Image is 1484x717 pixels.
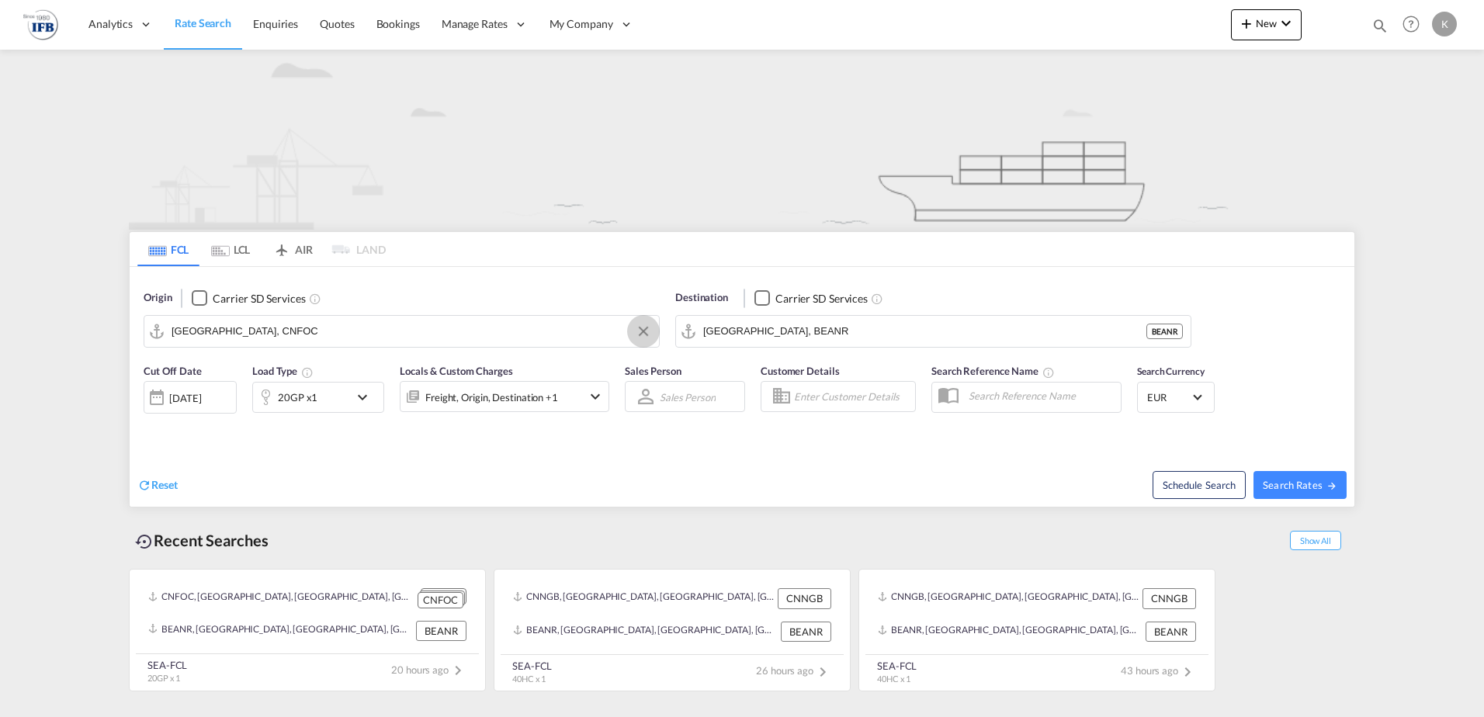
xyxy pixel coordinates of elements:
span: 20 hours ago [391,663,467,676]
span: 40HC x 1 [512,674,546,684]
span: 40HC x 1 [877,674,910,684]
recent-search-card: CNNGB, [GEOGRAPHIC_DATA], [GEOGRAPHIC_DATA], [GEOGRAPHIC_DATA] & [GEOGRAPHIC_DATA], [GEOGRAPHIC_D... [858,569,1215,691]
span: Help [1398,11,1424,37]
div: [DATE] [144,381,237,414]
div: CNFOC, Fuzhou, China, Greater China & Far East Asia, Asia Pacific [148,588,414,608]
recent-search-card: CNNGB, [GEOGRAPHIC_DATA], [GEOGRAPHIC_DATA], [GEOGRAPHIC_DATA] & [GEOGRAPHIC_DATA], [GEOGRAPHIC_D... [494,569,851,691]
md-tab-item: LCL [199,232,262,266]
button: Clear Input [632,320,655,343]
span: Manage Rates [442,16,508,32]
div: CNFOC [418,592,463,608]
md-icon: icon-chevron-down [586,387,605,406]
span: Sales Person [625,365,681,377]
span: Quotes [320,17,354,30]
span: Customer Details [761,365,839,377]
span: Show All [1290,531,1341,550]
md-select: Select Currency: € EUREuro [1146,386,1206,408]
md-datepicker: Select [144,412,155,433]
div: Origin Checkbox No InkUnchecked: Search for CY (Container Yard) services for all selected carrier... [130,267,1354,507]
div: BEANR, Antwerp, Belgium, Western Europe, Europe [513,622,777,642]
div: BEANR [781,622,831,642]
div: K [1432,12,1457,36]
span: 20GP x 1 [147,673,180,683]
div: CNNGB [1142,588,1196,608]
div: icon-refreshReset [137,477,178,494]
md-select: Sales Person [658,386,717,408]
input: Search by Port [172,320,651,343]
span: Rate Search [175,16,231,29]
div: 20GP x1icon-chevron-down [252,382,384,413]
md-pagination-wrapper: Use the left and right arrow keys to navigate between tabs [137,232,386,266]
img: b4b53bb0256b11ee9ca18b7abc72fd7f.png [23,7,58,42]
span: 43 hours ago [1121,664,1197,677]
md-input-container: Antwerp, BEANR [676,316,1191,347]
md-icon: icon-plus 400-fg [1237,14,1256,33]
md-icon: icon-chevron-down [353,388,380,407]
div: Freight Origin Destination Factory Stuffingicon-chevron-down [400,381,609,412]
md-icon: Unchecked: Search for CY (Container Yard) services for all selected carriers.Checked : Search for... [309,293,321,305]
span: Origin [144,290,172,306]
div: CNNGB, Ningbo, China, Greater China & Far East Asia, Asia Pacific [513,588,774,608]
span: Search Rates [1263,479,1337,491]
md-icon: icon-chevron-right [1178,663,1197,681]
md-icon: icon-airplane [272,241,291,252]
div: Carrier SD Services [775,291,868,307]
md-tab-item: AIR [262,232,324,266]
input: Search by Port [703,320,1146,343]
div: CNNGB [778,588,831,608]
button: Note: By default Schedule search will only considerorigin ports, destination ports and cut off da... [1153,471,1246,499]
div: Help [1398,11,1432,39]
span: Search Reference Name [931,365,1055,377]
div: BEANR [416,621,466,641]
md-tab-item: FCL [137,232,199,266]
div: BEANR [1146,324,1183,339]
div: icon-magnify [1371,17,1389,40]
span: My Company [550,16,613,32]
span: 26 hours ago [756,664,832,677]
div: SEA-FCL [147,658,187,672]
md-icon: icon-backup-restore [135,532,154,551]
div: SEA-FCL [877,659,917,673]
div: Recent Searches [129,523,275,558]
md-icon: icon-arrow-right [1326,480,1337,491]
span: Destination [675,290,728,306]
span: New [1237,17,1295,29]
md-icon: icon-refresh [137,478,151,492]
div: BEANR, Antwerp, Belgium, Western Europe, Europe [878,622,1142,642]
span: Analytics [88,16,133,32]
input: Enter Customer Details [794,385,910,408]
span: Search Currency [1137,365,1205,377]
button: Search Ratesicon-arrow-right [1253,471,1347,499]
span: Load Type [252,365,314,377]
span: Bookings [376,17,420,30]
span: Cut Off Date [144,365,202,377]
input: Search Reference Name [961,384,1121,407]
div: 20GP x1 [278,386,317,408]
span: Reset [151,478,178,491]
md-checkbox: Checkbox No Ink [192,290,305,307]
div: BEANR [1146,622,1196,642]
span: Enquiries [253,17,298,30]
span: EUR [1147,390,1191,404]
recent-search-card: CNFOC, [GEOGRAPHIC_DATA], [GEOGRAPHIC_DATA], [GEOGRAPHIC_DATA] & [GEOGRAPHIC_DATA], [GEOGRAPHIC_D... [129,569,486,691]
button: icon-plus 400-fgNewicon-chevron-down [1231,9,1302,40]
md-checkbox: Checkbox No Ink [754,290,868,307]
div: SEA-FCL [512,659,552,673]
md-icon: icon-chevron-right [449,661,467,680]
md-input-container: Fuzhou, CNFOC [144,316,659,347]
md-icon: icon-chevron-right [813,663,832,681]
div: [DATE] [169,391,201,405]
span: Locals & Custom Charges [400,365,513,377]
div: BEANR, Antwerp, Belgium, Western Europe, Europe [148,621,412,641]
md-icon: Your search will be saved by the below given name [1042,366,1055,379]
div: Freight Origin Destination Factory Stuffing [425,386,558,408]
md-icon: icon-chevron-down [1277,14,1295,33]
md-icon: Unchecked: Search for CY (Container Yard) services for all selected carriers.Checked : Search for... [871,293,883,305]
div: CNNGB, Ningbo, China, Greater China & Far East Asia, Asia Pacific [878,588,1139,608]
div: Carrier SD Services [213,291,305,307]
md-icon: Select multiple loads to view rates [301,366,314,379]
md-icon: icon-magnify [1371,17,1389,34]
img: new-FCL.png [129,50,1355,230]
